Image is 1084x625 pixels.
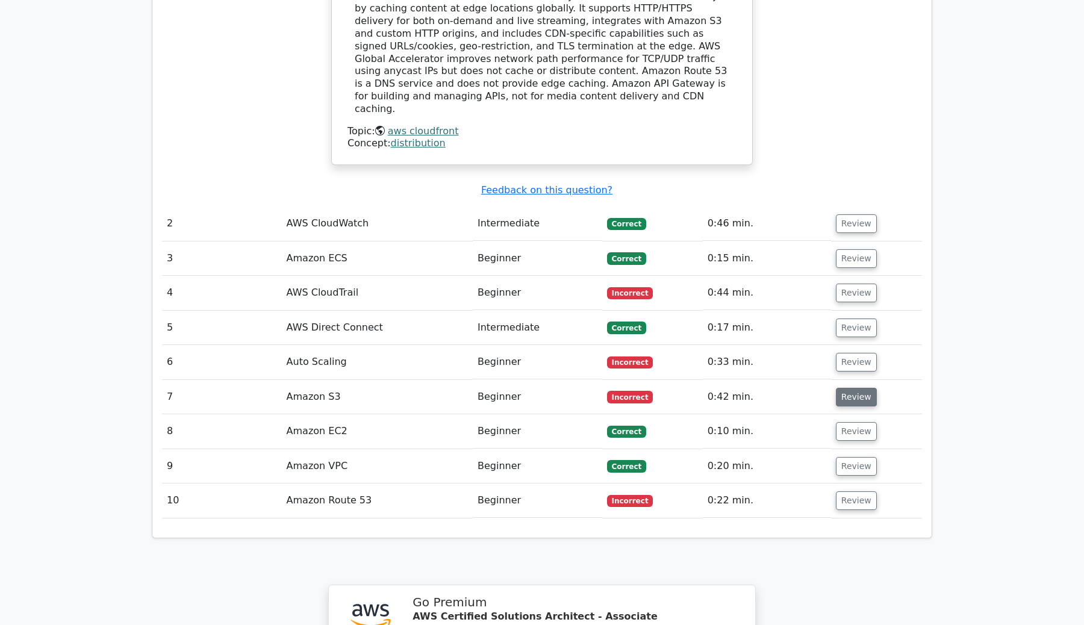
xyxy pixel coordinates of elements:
[162,311,282,345] td: 5
[282,276,473,310] td: AWS CloudTrail
[836,319,877,337] button: Review
[607,287,653,299] span: Incorrect
[607,252,646,264] span: Correct
[836,422,877,441] button: Review
[282,241,473,276] td: Amazon ECS
[607,391,653,403] span: Incorrect
[473,241,602,276] td: Beginner
[162,484,282,518] td: 10
[607,426,646,438] span: Correct
[473,414,602,449] td: Beginner
[282,449,473,484] td: Amazon VPC
[703,241,831,276] td: 0:15 min.
[282,207,473,241] td: AWS CloudWatch
[473,276,602,310] td: Beginner
[162,414,282,449] td: 8
[607,356,653,368] span: Incorrect
[836,249,877,268] button: Review
[162,207,282,241] td: 2
[836,388,877,406] button: Review
[607,495,653,507] span: Incorrect
[703,380,831,414] td: 0:42 min.
[836,353,877,372] button: Review
[162,241,282,276] td: 3
[836,284,877,302] button: Review
[282,311,473,345] td: AWS Direct Connect
[473,449,602,484] td: Beginner
[473,311,602,345] td: Intermediate
[836,214,877,233] button: Review
[162,345,282,379] td: 6
[473,484,602,518] td: Beginner
[473,345,602,379] td: Beginner
[836,491,877,510] button: Review
[282,484,473,518] td: Amazon Route 53
[347,125,737,138] div: Topic:
[703,276,831,310] td: 0:44 min.
[703,414,831,449] td: 0:10 min.
[388,125,459,137] a: aws cloudfront
[162,380,282,414] td: 7
[473,207,602,241] td: Intermediate
[162,276,282,310] td: 4
[282,380,473,414] td: Amazon S3
[282,345,473,379] td: Auto Scaling
[703,311,831,345] td: 0:17 min.
[703,449,831,484] td: 0:20 min.
[836,457,877,476] button: Review
[607,218,646,230] span: Correct
[162,449,282,484] td: 9
[481,184,612,196] a: Feedback on this question?
[607,322,646,334] span: Correct
[703,345,831,379] td: 0:33 min.
[607,460,646,472] span: Correct
[391,137,446,149] a: distribution
[282,414,473,449] td: Amazon EC2
[347,137,737,150] div: Concept:
[473,380,602,414] td: Beginner
[703,207,831,241] td: 0:46 min.
[703,484,831,518] td: 0:22 min.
